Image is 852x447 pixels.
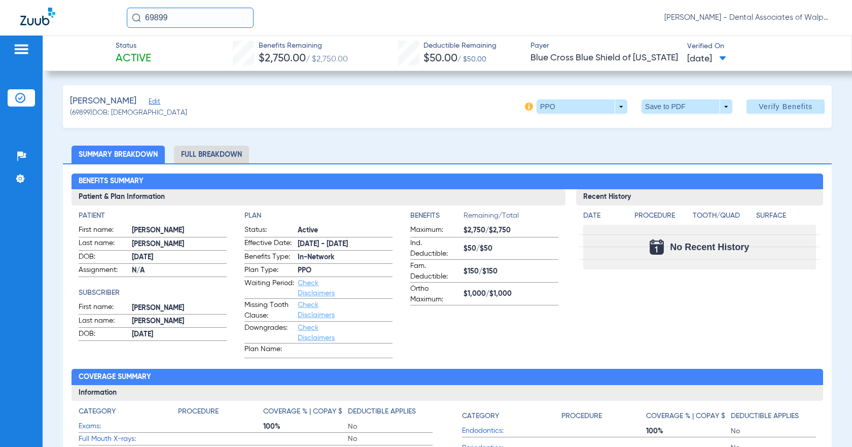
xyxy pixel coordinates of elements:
[530,41,679,51] span: Payer
[410,261,460,282] span: Fam. Deductible:
[410,211,464,221] h4: Benefits
[583,211,626,225] app-breakdown-title: Date
[116,41,151,51] span: Status
[747,99,825,114] button: Verify Benefits
[244,265,294,277] span: Plan Type:
[79,406,178,421] app-breakdown-title: Category
[263,406,348,421] app-breakdown-title: Coverage % | Copay $
[664,13,832,23] span: [PERSON_NAME] - Dental Associates of Walpole
[244,323,294,343] span: Downgrades:
[423,53,457,64] span: $50.00
[801,398,852,447] iframe: Chat Widget
[537,99,627,114] button: PPO
[132,316,227,327] span: [PERSON_NAME]
[348,406,416,417] h4: Deductible Applies
[72,174,823,190] h2: Benefits Summary
[462,411,499,422] h4: Category
[759,102,812,111] span: Verify Benefits
[72,385,823,401] h3: Information
[79,316,128,328] span: Last name:
[693,211,753,221] h4: Tooth/Quad
[259,41,348,51] span: Benefits Remaining
[464,244,558,254] span: $50/$50
[244,252,294,264] span: Benefits Type:
[263,406,342,417] h4: Coverage % | Copay $
[178,406,263,421] app-breakdown-title: Procedure
[79,329,128,341] span: DOB:
[178,406,219,417] h4: Procedure
[731,426,815,436] span: No
[298,225,393,236] span: Active
[693,211,753,225] app-breakdown-title: Tooth/Quad
[116,52,151,66] span: Active
[464,211,558,225] span: Remaining/Total
[687,41,835,52] span: Verified On
[79,225,128,237] span: First name:
[462,406,561,425] app-breakdown-title: Category
[670,242,749,252] span: No Recent History
[127,8,254,28] input: Search for patients
[244,238,294,250] span: Effective Date:
[244,225,294,237] span: Status:
[410,238,460,259] span: Ind. Deductible:
[650,239,664,255] img: Calendar
[79,265,128,277] span: Assignment:
[132,13,141,22] img: Search Icon
[687,53,726,65] span: [DATE]
[72,146,165,163] li: Summary Breakdown
[20,8,55,25] img: Zuub Logo
[410,211,464,225] app-breakdown-title: Benefits
[70,95,136,108] span: [PERSON_NAME]
[263,422,348,432] span: 100%
[464,225,558,236] span: $2,750/$2,750
[79,238,128,250] span: Last name:
[410,225,460,237] span: Maximum:
[634,211,689,221] h4: Procedure
[525,102,533,111] img: info-icon
[464,266,558,277] span: $150/$150
[72,369,823,385] h2: Coverage Summary
[646,406,731,425] app-breakdown-title: Coverage % | Copay $
[79,288,227,298] h4: Subscriber
[79,252,128,264] span: DOB:
[79,302,128,314] span: First name:
[634,211,689,225] app-breakdown-title: Procedure
[756,211,816,225] app-breakdown-title: Surface
[244,300,294,321] span: Missing Tooth Clause:
[423,41,496,51] span: Deductible Remaining
[244,344,294,358] span: Plan Name:
[457,56,486,63] span: / $50.00
[79,421,178,432] span: Exams:
[244,278,294,298] span: Waiting Period:
[576,189,823,205] h3: Recent History
[298,252,393,263] span: In-Network
[259,53,306,64] span: $2,750.00
[646,426,731,436] span: 100%
[348,406,433,421] app-breakdown-title: Deductible Applies
[132,252,227,263] span: [DATE]
[298,239,393,250] span: [DATE] - [DATE]
[642,99,732,114] button: Save to PDF
[174,146,249,163] li: Full Breakdown
[132,265,227,276] span: N/A
[72,189,565,205] h3: Patient & Plan Information
[79,406,116,417] h4: Category
[731,411,799,422] h4: Deductible Applies
[13,43,29,55] img: hamburger-icon
[462,426,561,436] span: Endodontics:
[731,406,815,425] app-breakdown-title: Deductible Applies
[583,211,626,221] h4: Date
[464,289,558,299] span: $1,000/$1,000
[298,324,335,341] a: Check Disclaimers
[646,411,725,422] h4: Coverage % | Copay $
[149,98,158,108] span: Edit
[348,434,433,444] span: No
[298,301,335,319] a: Check Disclaimers
[348,422,433,432] span: No
[530,52,679,64] span: Blue Cross Blue Shield of [US_STATE]
[79,211,227,221] h4: Patient
[561,406,646,425] app-breakdown-title: Procedure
